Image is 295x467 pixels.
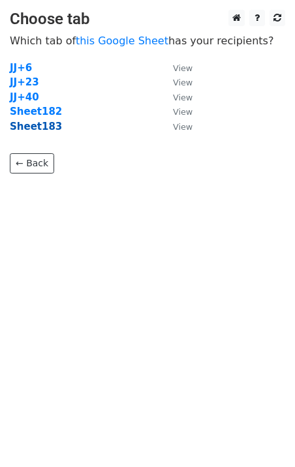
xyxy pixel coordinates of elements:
[173,78,193,87] small: View
[76,35,168,47] a: this Google Sheet
[10,121,62,132] a: Sheet183
[160,62,193,74] a: View
[173,107,193,117] small: View
[160,121,193,132] a: View
[10,62,32,74] a: JJ+6
[173,122,193,132] small: View
[10,10,285,29] h3: Choose tab
[10,34,285,48] p: Which tab of has your recipients?
[173,93,193,102] small: View
[10,106,62,117] a: Sheet182
[160,91,193,103] a: View
[160,76,193,88] a: View
[10,76,39,88] a: JJ+23
[10,91,39,103] a: JJ+40
[160,106,193,117] a: View
[10,153,54,173] a: ← Back
[173,63,193,73] small: View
